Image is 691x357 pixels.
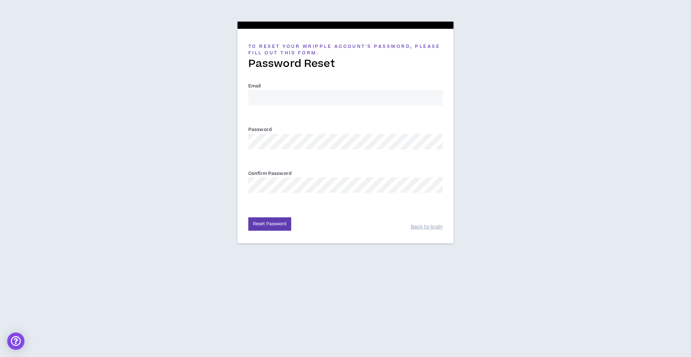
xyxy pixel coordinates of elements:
[248,80,261,89] label: Email
[248,56,335,71] span: Password Reset
[248,168,292,177] label: Confirm Password
[248,124,272,133] label: Password
[248,43,443,56] h5: To reset your Wripple Account's password, please fill out this form.
[411,224,443,231] a: Back to login
[248,217,291,231] button: Reset Password
[7,333,24,350] div: Open Intercom Messenger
